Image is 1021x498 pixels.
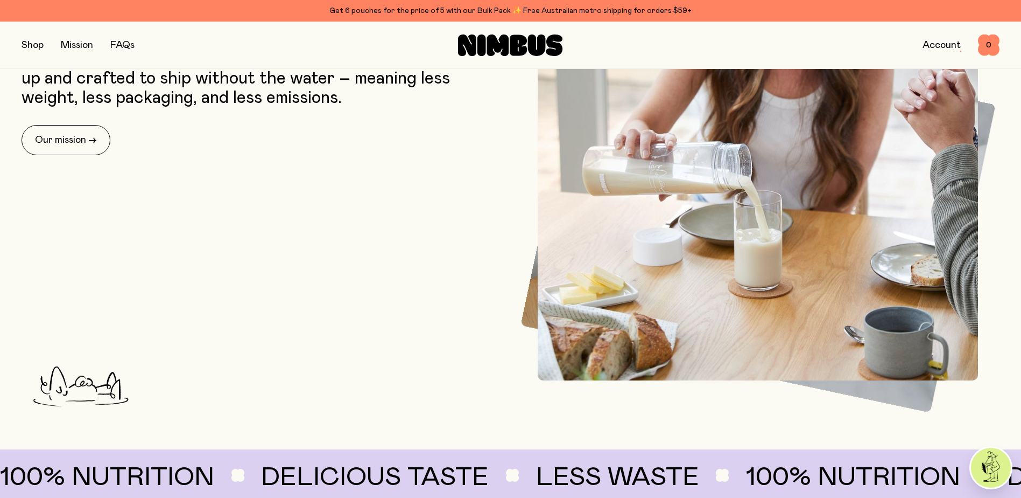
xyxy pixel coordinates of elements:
[535,465,745,490] span: Less Waste
[745,465,1006,490] span: 100% nutrition
[538,50,978,381] img: Pouring Nimbus Oat Milk into a glass cup at the dining room table
[260,465,535,490] span: Delicious taste
[978,34,999,56] button: 0
[22,125,110,155] a: Our mission →
[110,40,135,50] a: FAQs
[22,50,505,108] p: Our planet-friendly plant milk has been reimagined from the soil up and crafted to ship without t...
[923,40,961,50] a: Account
[22,4,999,17] div: Get 6 pouches for the price of 5 with our Bulk Pack ✨ Free Australian metro shipping for orders $59+
[971,448,1011,488] img: agent
[61,40,93,50] a: Mission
